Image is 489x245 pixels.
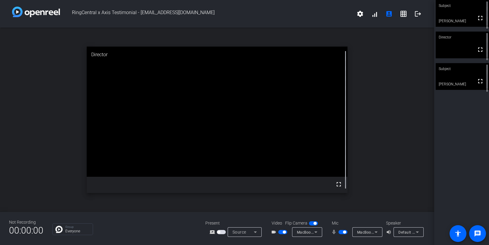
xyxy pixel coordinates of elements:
[477,14,484,22] mat-icon: fullscreen
[414,10,422,17] mat-icon: logout
[436,63,489,75] div: Subject
[210,228,217,236] mat-icon: screen_share_outline
[272,220,282,226] span: Video
[398,230,428,234] span: Default - AirPods
[477,78,484,85] mat-icon: fullscreen
[436,32,489,43] div: Director
[326,220,386,226] div: Mic
[232,230,246,234] span: Source
[357,10,364,17] mat-icon: settings
[12,7,60,17] img: white-gradient.svg
[55,226,63,233] img: Chat Icon
[65,225,90,228] p: Group
[477,46,484,53] mat-icon: fullscreen
[205,220,266,226] div: Present
[454,230,462,237] mat-icon: accessibility
[271,228,278,236] mat-icon: videocam_outline
[367,7,382,21] button: signal_cellular_alt
[386,220,422,226] div: Speaker
[65,229,90,233] p: Everyone
[285,220,307,226] span: Flip Camera
[9,223,43,238] span: 00:00:00
[357,230,419,234] span: MacBook Pro Microphone (Built-in)
[297,230,358,234] span: MacBook Pro Camera (0000:0001)
[385,10,393,17] mat-icon: account_box
[335,181,342,188] mat-icon: fullscreen
[386,228,393,236] mat-icon: volume_up
[474,230,481,237] mat-icon: message
[60,7,353,21] span: RingCentral x Axis Testimonial - [EMAIL_ADDRESS][DOMAIN_NAME]
[400,10,407,17] mat-icon: grid_on
[331,228,338,236] mat-icon: mic_none
[87,47,347,63] div: Director
[9,219,43,225] div: Not Recording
